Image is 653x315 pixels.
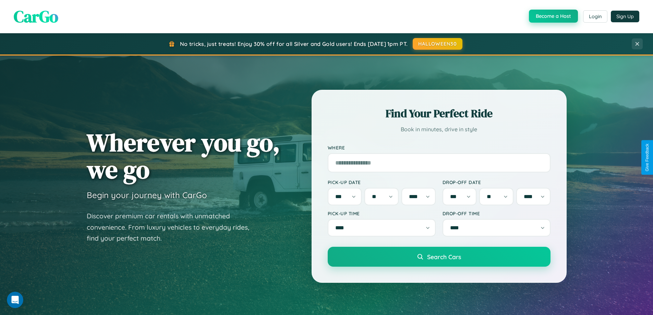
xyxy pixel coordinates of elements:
button: Login [583,10,607,23]
h1: Wherever you go, we go [87,129,280,183]
label: Pick-up Date [328,179,436,185]
span: Search Cars [427,253,461,261]
label: Drop-off Date [443,179,551,185]
h2: Find Your Perfect Ride [328,106,551,121]
div: Give Feedback [645,144,650,171]
span: No tricks, just treats! Enjoy 30% off for all Silver and Gold users! Ends [DATE] 1pm PT. [180,40,408,47]
iframe: Intercom live chat [7,292,23,308]
label: Drop-off Time [443,210,551,216]
p: Discover premium car rentals with unmatched convenience. From luxury vehicles to everyday rides, ... [87,210,258,244]
button: Become a Host [529,10,578,23]
button: Sign Up [611,11,639,22]
label: Pick-up Time [328,210,436,216]
button: HALLOWEEN30 [413,38,462,50]
label: Where [328,145,551,150]
span: CarGo [14,5,58,28]
button: Search Cars [328,247,551,267]
h3: Begin your journey with CarGo [87,190,207,200]
p: Book in minutes, drive in style [328,124,551,134]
